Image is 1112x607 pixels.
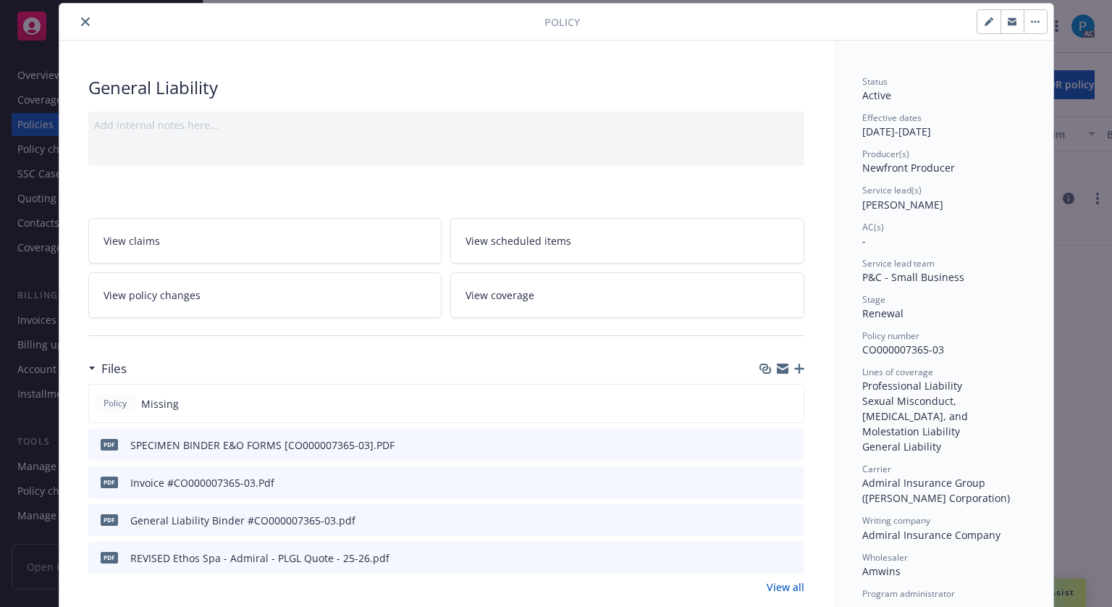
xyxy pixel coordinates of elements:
span: View policy changes [104,288,201,303]
span: Admiral Insurance Company [862,528,1001,542]
span: Newfront Producer [862,161,955,175]
span: Missing [141,396,179,411]
button: download file [762,513,774,528]
button: preview file [785,513,799,528]
div: Files [88,359,127,378]
span: [PERSON_NAME] [862,198,943,212]
span: CO000007365-03 [862,343,944,356]
a: View claims [88,218,442,264]
a: View all [767,579,804,595]
div: Sexual Misconduct, [MEDICAL_DATA], and Molestation Liability [862,393,1024,439]
span: - [862,234,866,248]
button: download file [762,551,774,566]
button: preview file [785,551,799,566]
div: Add internal notes here... [94,117,799,133]
span: PDF [101,439,118,450]
span: Renewal [862,306,903,320]
span: Policy [101,397,130,410]
div: SPECIMEN BINDER E&O FORMS [CO000007365-03].PDF [130,438,395,453]
span: Carrier [862,463,891,475]
span: Producer(s) [862,148,909,160]
span: Status [862,75,888,88]
span: View coverage [466,288,534,303]
button: preview file [785,475,799,490]
a: View coverage [450,272,804,318]
span: Amwins [862,564,901,578]
span: Service lead(s) [862,184,922,196]
span: pdf [101,514,118,525]
button: close [77,13,94,30]
span: pdf [101,552,118,563]
div: REVISED Ethos Spa - Admiral - PLGL Quote - 25-26.pdf [130,551,389,566]
h3: Files [101,359,127,378]
span: Program administrator [862,587,955,600]
div: Professional Liability [862,378,1024,393]
span: Policy number [862,330,919,342]
div: General Liability [88,75,804,100]
span: Policy [544,14,580,30]
a: View scheduled items [450,218,804,264]
span: Admiral Insurance Group ([PERSON_NAME] Corporation) [862,476,1010,505]
a: View policy changes [88,272,442,318]
div: [DATE] - [DATE] [862,112,1024,139]
span: Pdf [101,477,118,487]
span: P&C - Small Business [862,270,964,284]
span: View claims [104,233,160,248]
span: Effective dates [862,112,922,124]
div: General Liability [862,439,1024,454]
div: General Liability Binder #CO000007365-03.pdf [130,513,355,528]
button: download file [762,438,774,453]
span: Writing company [862,514,930,527]
span: Stage [862,293,885,306]
button: preview file [785,438,799,453]
span: Wholesaler [862,551,908,564]
button: download file [762,475,774,490]
span: AC(s) [862,221,884,233]
span: Lines of coverage [862,366,933,378]
span: Active [862,88,891,102]
span: Service lead team [862,257,935,269]
div: Invoice #CO000007365-03.Pdf [130,475,274,490]
span: View scheduled items [466,233,571,248]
